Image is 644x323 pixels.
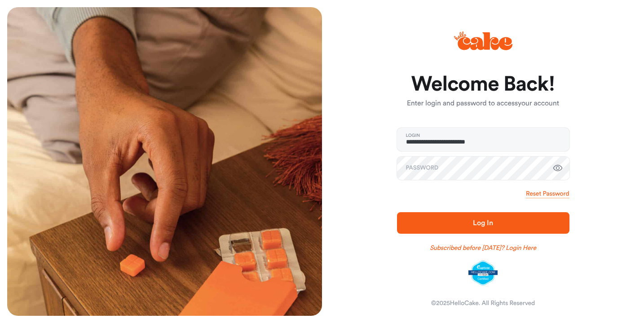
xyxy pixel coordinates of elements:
[397,98,569,109] p: Enter login and password to access your account
[430,244,536,253] a: Subscribed before [DATE]? Login Here
[468,261,498,286] img: legit-script-certified.png
[526,189,569,198] a: Reset Password
[397,212,569,234] button: Log In
[431,299,535,308] div: © 2025 HelloCake. All Rights Reserved
[397,74,569,95] h1: Welcome Back!
[473,219,493,227] span: Log In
